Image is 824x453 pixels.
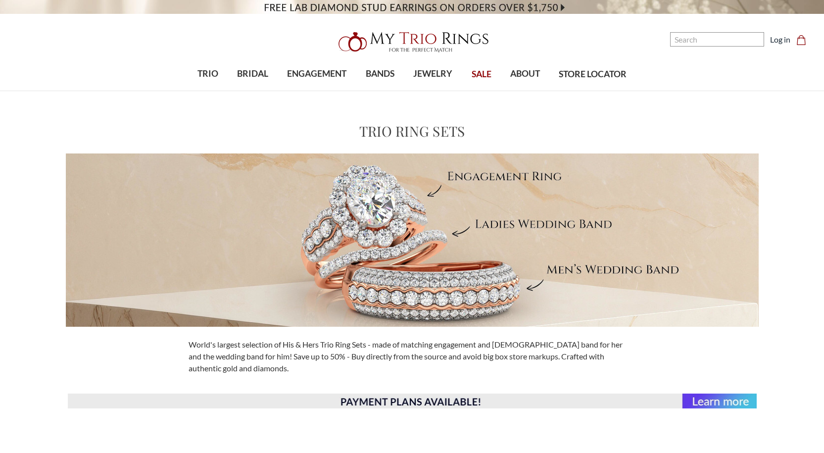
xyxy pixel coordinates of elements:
[510,67,540,80] span: ABOUT
[203,90,213,91] button: submenu toggle
[197,67,218,80] span: TRIO
[359,121,465,142] h1: Trio Ring Sets
[312,90,322,91] button: submenu toggle
[366,67,394,80] span: BANDS
[472,68,491,81] span: SALE
[228,58,278,90] a: BRIDAL
[413,67,452,80] span: JEWELRY
[356,58,404,90] a: BANDS
[549,58,636,91] a: STORE LOCATOR
[237,67,268,80] span: BRIDAL
[796,35,806,45] svg: cart.cart_preview
[796,34,812,46] a: Cart with 0 items
[559,68,627,81] span: STORE LOCATOR
[239,26,585,58] a: My Trio Rings
[278,58,356,90] a: ENGAGEMENT
[188,58,228,90] a: TRIO
[404,58,462,90] a: JEWELRY
[462,58,500,91] a: SALE
[428,90,438,91] button: submenu toggle
[183,339,642,374] div: World's largest selection of His & Hers Trio Ring Sets - made of matching engagement and [DEMOGRA...
[520,90,530,91] button: submenu toggle
[501,58,549,90] a: ABOUT
[248,90,258,91] button: submenu toggle
[287,67,346,80] span: ENGAGEMENT
[66,153,759,327] img: Meet Your Perfect Match MyTrioRings
[670,32,764,47] input: Search
[375,90,385,91] button: submenu toggle
[333,26,491,58] img: My Trio Rings
[770,34,790,46] a: Log in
